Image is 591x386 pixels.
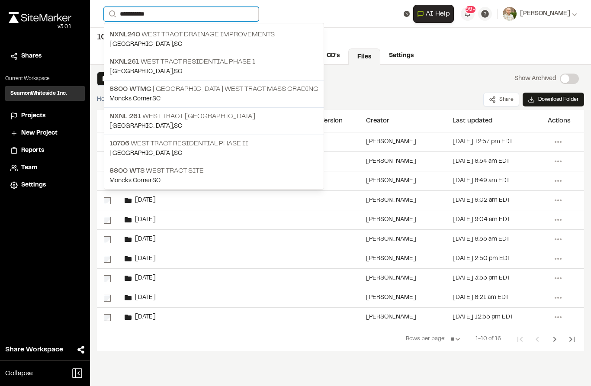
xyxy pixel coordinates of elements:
[21,180,46,190] span: Settings
[461,7,475,21] button: 99+
[548,118,571,124] div: Actions
[109,40,318,49] p: [GEOGRAPHIC_DATA] , SC
[109,176,318,186] p: Moncks Corner , SC
[104,162,324,189] a: 8800 WTS West Tract SiteMoncks Corner,SC
[453,118,492,124] div: Last updated
[503,7,577,21] button: [PERSON_NAME]
[466,6,475,13] span: 99+
[366,217,416,223] div: [PERSON_NAME]
[132,295,156,301] span: [DATE]
[125,275,156,282] div: 5.27.25
[104,7,119,21] button: Search
[132,198,156,203] span: [DATE]
[413,5,454,23] button: Open AI Assistant
[132,276,156,281] span: [DATE]
[453,276,510,281] div: [DATE] 3:53 pm EDT
[546,331,563,348] button: Next Page
[366,198,416,203] div: [PERSON_NAME]
[529,331,546,348] button: Previous Page
[109,29,318,40] p: West Tract Drainage Improvements
[453,178,510,184] div: [DATE] 8:49 am EDT
[125,294,156,301] div: 6.24.25
[10,180,80,190] a: Settings
[109,67,318,77] p: [GEOGRAPHIC_DATA] , SC
[453,237,510,242] div: [DATE] 8:55 am EDT
[5,368,33,379] span: Collapse
[109,149,318,158] p: [GEOGRAPHIC_DATA] , SC
[104,53,324,80] a: NXNL261 West Tract Residential Phase 1[GEOGRAPHIC_DATA],SC
[21,163,37,173] span: Team
[563,331,581,348] button: Last Page
[132,315,156,320] span: [DATE]
[104,256,111,263] input: select-row-238c4c99b991da0f9966
[9,23,71,31] div: Oh geez...please don't...
[5,344,63,355] span: Share Workspace
[483,93,519,106] button: Share
[109,138,318,149] p: West Tract Residential Phase II
[132,237,156,242] span: [DATE]
[10,51,80,61] a: Shares
[10,90,67,97] h3: SeamonWhiteside Inc.
[103,75,140,83] button: New folder
[109,86,151,92] span: 8800 WTMG
[318,48,348,64] a: CD's
[380,48,422,64] a: Settings
[447,331,465,348] select: Rows per page:
[366,276,416,281] div: [PERSON_NAME]
[453,217,510,223] div: [DATE] 9:04 am EDT
[348,48,380,65] a: Files
[132,217,156,223] span: [DATE]
[109,141,129,147] span: 10706
[366,139,416,145] div: [PERSON_NAME]
[21,111,45,121] span: Projects
[109,84,318,94] p: [GEOGRAPHIC_DATA] West Tract Mass Grading
[523,93,584,106] button: Download Folder
[453,198,510,203] div: [DATE] 9:02 am EDT
[125,255,156,262] div: 5.13.25
[109,32,140,38] span: NXNL240
[413,5,457,23] div: Open AI Assistant
[97,72,146,86] button: New folder
[109,122,318,131] p: [GEOGRAPHIC_DATA] , SC
[366,178,416,184] div: [PERSON_NAME]
[104,26,324,53] a: NXNL240 West Tract Drainage Improvements[GEOGRAPHIC_DATA],SC
[109,57,318,67] p: West Tract Residential Phase 1
[366,256,416,262] div: [PERSON_NAME]
[366,118,389,124] div: Creator
[21,146,44,155] span: Reports
[125,216,156,223] div: 4.15.25
[10,163,80,173] a: Team
[104,275,111,282] input: select-row-2e7c592ac828aeb6ea28
[109,113,141,119] span: NXNL 261
[366,237,416,242] div: [PERSON_NAME]
[10,129,80,138] a: New Project
[453,315,513,320] div: [DATE] 12:55 pm EDT
[21,129,58,138] span: New Project
[109,94,318,104] p: Moncks Corner , SC
[21,51,42,61] span: Shares
[366,295,416,301] div: [PERSON_NAME]
[125,236,156,243] div: 4.28.25
[366,159,416,164] div: [PERSON_NAME]
[109,111,318,122] p: West Tract [GEOGRAPHIC_DATA]
[406,335,445,344] span: Rows per page:
[5,75,85,83] p: Current Workspace
[503,7,517,21] img: User
[125,314,156,321] div: 6.9.25
[104,217,111,224] input: select-row-7324372492a4de502ed0
[97,31,123,44] span: 10359
[109,59,139,65] span: NXNL261
[104,295,111,302] input: select-row-7d10aaa41f4bc3834b72
[132,256,156,262] span: [DATE]
[104,107,324,135] a: NXNL 261 West Tract [GEOGRAPHIC_DATA][GEOGRAPHIC_DATA],SC
[97,95,114,104] a: Home
[9,12,71,23] img: rebrand.png
[511,331,529,348] button: First Page
[104,135,324,162] a: 10706 West Tract Residential Phase II[GEOGRAPHIC_DATA],SC
[10,146,80,155] a: Reports
[453,159,510,164] div: [DATE] 8:54 am EDT
[104,314,111,321] input: select-row-64331b7bde521d658ff0
[97,31,217,44] div: Greenhouse Nexton
[475,335,501,344] span: 1-10 of 16
[109,168,145,174] span: 8800 WTS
